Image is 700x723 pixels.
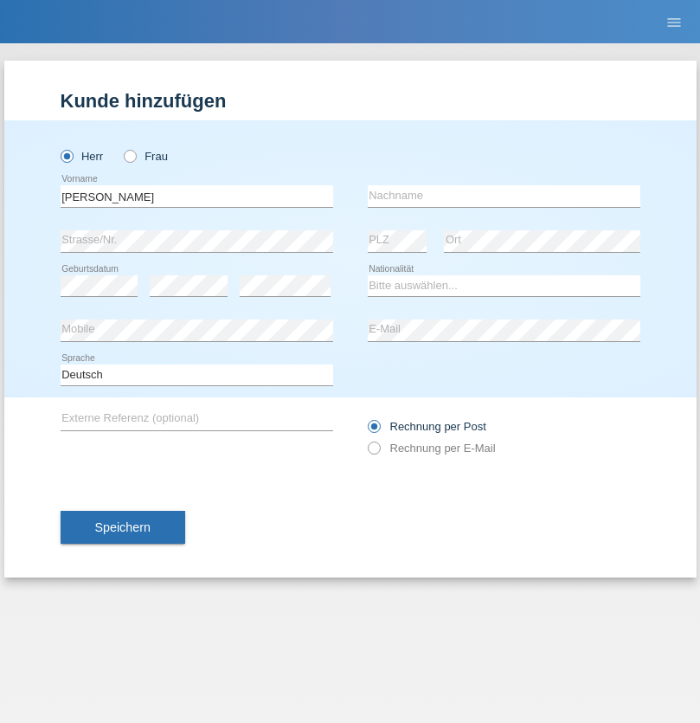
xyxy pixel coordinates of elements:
[368,420,486,433] label: Rechnung per Post
[665,14,683,31] i: menu
[61,511,185,544] button: Speichern
[368,442,496,455] label: Rechnung per E-Mail
[61,150,104,163] label: Herr
[124,150,135,161] input: Frau
[95,520,151,534] span: Speichern
[368,420,379,442] input: Rechnung per Post
[657,16,691,27] a: menu
[368,442,379,463] input: Rechnung per E-Mail
[61,90,640,112] h1: Kunde hinzufügen
[124,150,168,163] label: Frau
[61,150,72,161] input: Herr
